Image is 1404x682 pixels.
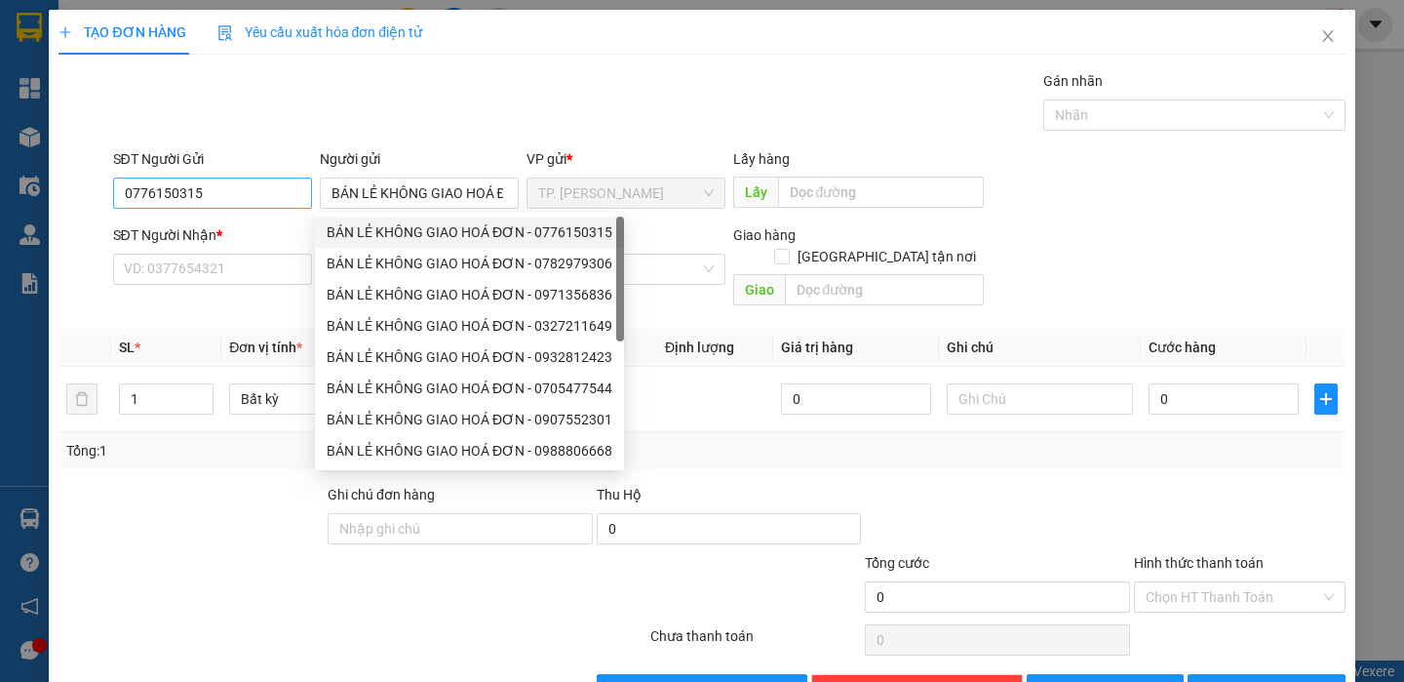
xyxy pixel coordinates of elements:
[327,315,612,337] div: BÁN LẺ KHÔNG GIAO HOÁ ĐƠN - 0327211649
[229,340,302,355] span: Đơn vị tính
[217,25,233,41] img: icon
[186,63,323,87] div: ANH AN
[328,487,435,502] label: Ghi chú đơn hàng
[538,179,714,208] span: TP. Hồ Chí Minh
[1301,10,1355,64] button: Close
[186,87,323,114] div: 0907246664
[315,310,624,341] div: BÁN LẺ KHÔNG GIAO HOÁ ĐƠN - 0327211649
[315,248,624,279] div: BÁN LẺ KHÔNG GIAO HOÁ ĐƠN - 0782979306
[58,25,72,39] span: plus
[315,217,624,248] div: BÁN LẺ KHÔNG GIAO HOÁ ĐƠN - 0776150315
[17,17,173,63] div: TP. [PERSON_NAME]
[327,378,612,399] div: BÁN LẺ KHÔNG GIAO HOÁ ĐƠN - 0705477544
[66,440,543,461] div: Tổng: 1
[113,224,312,246] div: SĐT Người Nhận
[241,384,404,414] span: Bất kỳ
[327,284,612,305] div: BÁN LẺ KHÔNG GIAO HOÁ ĐƠN - 0971356836
[186,17,323,63] div: Vĩnh Long
[1314,383,1338,415] button: plus
[328,513,593,544] input: Ghi chú đơn hàng
[733,227,796,243] span: Giao hàng
[217,24,423,40] span: Yêu cầu xuất hóa đơn điện tử
[1134,555,1264,571] label: Hình thức thanh toán
[538,255,714,284] span: Vĩnh Long
[1149,340,1216,355] span: Cước hàng
[315,435,624,466] div: BÁN LẺ KHÔNG GIAO HOÁ ĐƠN - 0988806668
[785,274,984,305] input: Dọc đường
[17,63,173,110] div: BÁN LẺ KHÔNG GIAO HOÁ ĐƠN
[781,383,931,415] input: 0
[526,148,725,170] div: VP gửi
[1043,73,1103,89] label: Gán nhãn
[939,329,1141,367] th: Ghi chú
[58,24,185,40] span: TẠO ĐƠN HÀNG
[947,383,1133,415] input: Ghi Chú
[183,126,254,146] span: Chưa thu
[648,625,864,660] div: Chưa thanh toán
[315,279,624,310] div: BÁN LẺ KHÔNG GIAO HOÁ ĐƠN - 0971356836
[327,409,612,430] div: BÁN LẺ KHÔNG GIAO HOÁ ĐƠN - 0907552301
[315,373,624,404] div: BÁN LẺ KHÔNG GIAO HOÁ ĐƠN - 0705477544
[327,221,612,243] div: BÁN LẺ KHÔNG GIAO HOÁ ĐƠN - 0776150315
[733,274,785,305] span: Giao
[315,341,624,373] div: BÁN LẺ KHÔNG GIAO HOÁ ĐƠN - 0932812423
[315,404,624,435] div: BÁN LẺ KHÔNG GIAO HOÁ ĐƠN - 0907552301
[327,253,612,274] div: BÁN LẺ KHÔNG GIAO HOÁ ĐƠN - 0782979306
[17,19,47,39] span: Gửi:
[113,148,312,170] div: SĐT Người Gửi
[733,151,790,167] span: Lấy hàng
[865,555,929,571] span: Tổng cước
[597,487,642,502] span: Thu Hộ
[119,340,135,355] span: SL
[327,346,612,368] div: BÁN LẺ KHÔNG GIAO HOÁ ĐƠN - 0932812423
[327,440,612,461] div: BÁN LẺ KHÔNG GIAO HOÁ ĐƠN - 0988806668
[1315,391,1337,407] span: plus
[665,340,734,355] span: Định lượng
[1320,28,1336,44] span: close
[781,340,853,355] span: Giá trị hàng
[320,148,519,170] div: Người gửi
[790,246,984,267] span: [GEOGRAPHIC_DATA] tận nơi
[733,177,778,208] span: Lấy
[66,383,97,415] button: delete
[778,177,984,208] input: Dọc đường
[186,19,233,39] span: Nhận:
